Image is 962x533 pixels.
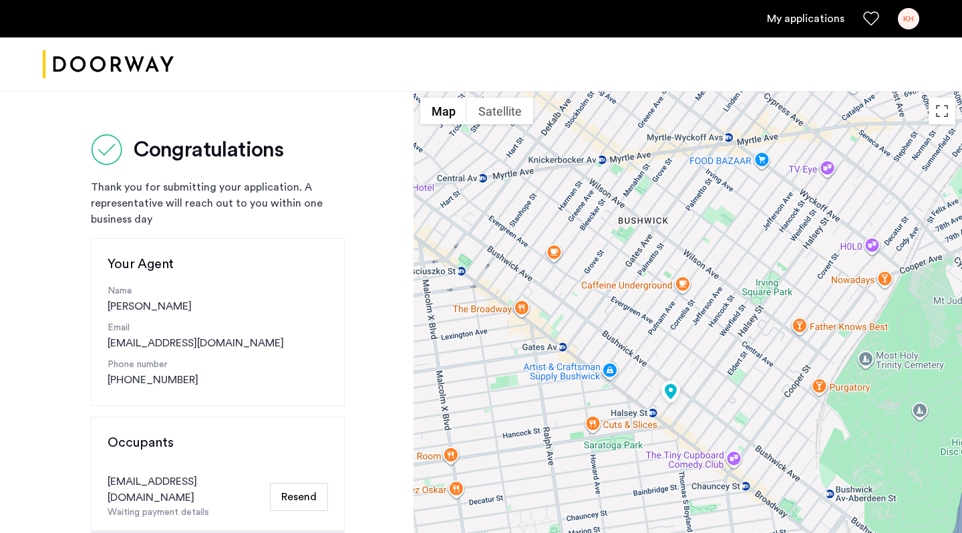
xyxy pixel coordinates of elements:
[108,284,328,314] div: [PERSON_NAME]
[929,98,955,124] button: Toggle fullscreen view
[420,98,467,124] button: Show street map
[43,39,174,90] a: Cazamio logo
[863,11,879,27] a: Favorites
[108,321,328,335] p: Email
[108,284,328,298] p: Name
[767,11,844,27] a: My application
[91,179,345,227] div: Thank you for submitting your application. A representative will reach out to you within one busi...
[467,98,533,124] button: Show satellite imagery
[270,483,328,511] button: Resend Email
[898,8,919,29] div: KH
[134,136,283,163] h2: Congratulations
[43,39,174,90] img: logo
[108,473,265,506] div: [EMAIL_ADDRESS][DOMAIN_NAME]
[108,433,328,452] h3: Occupants
[108,335,284,351] a: [EMAIL_ADDRESS][DOMAIN_NAME]
[108,372,198,388] a: [PHONE_NUMBER]
[108,506,265,520] div: Waiting payment details
[108,255,328,274] h3: Your Agent
[108,358,328,372] p: Phone number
